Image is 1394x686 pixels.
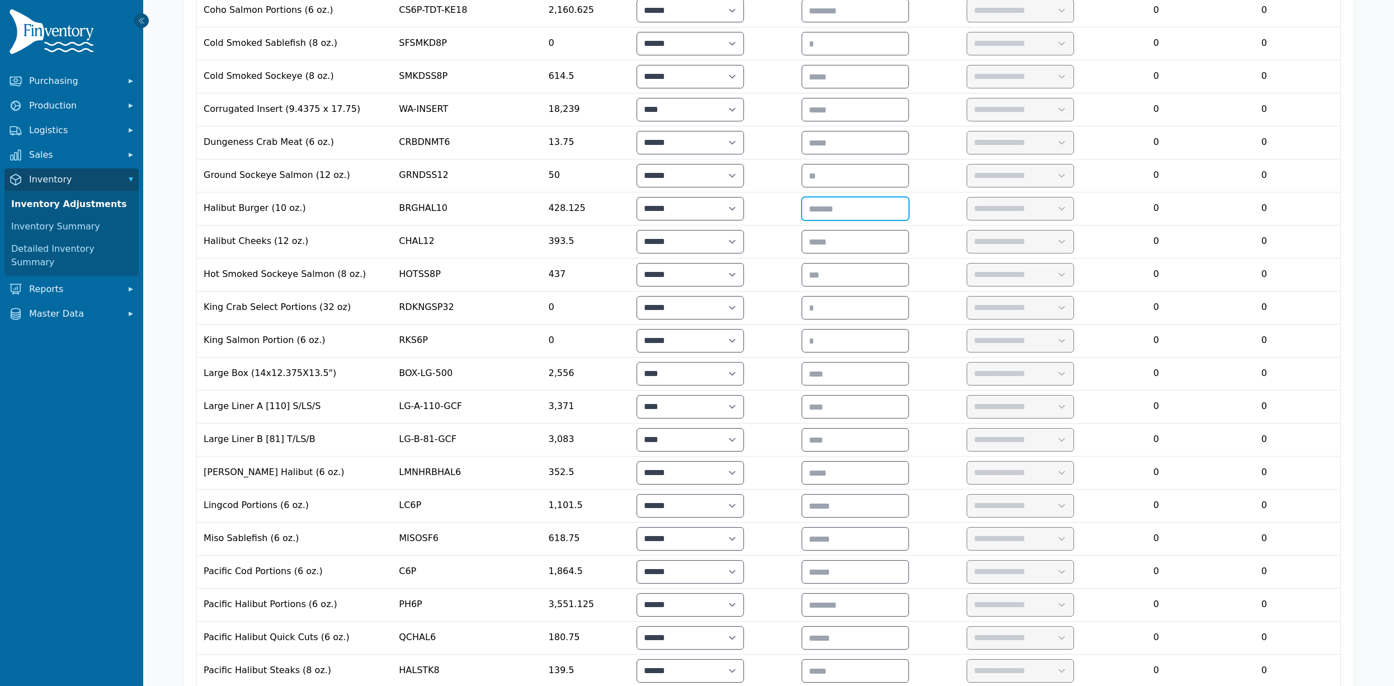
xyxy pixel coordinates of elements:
td: 18,239 [542,93,630,126]
td: LMNHRBHAL6 [392,457,541,490]
td: 0 [1188,523,1340,556]
td: Cold Smoked Sablefish (8 oz.) [197,27,392,60]
td: 0 [1188,325,1340,358]
span: Sales [29,148,119,162]
td: 2,556 [542,358,630,391]
td: 0 [1124,490,1188,523]
td: 0 [1188,556,1340,589]
a: Inventory Summary [7,215,136,238]
button: Purchasing [4,70,139,92]
td: 13.75 [542,126,630,159]
td: 0 [1124,60,1188,93]
a: Inventory Adjustments [7,193,136,215]
td: SMKDSS8P [392,60,541,93]
td: 618.75 [542,523,630,556]
td: GRNDSS12 [392,159,541,192]
td: 0 [1124,622,1188,655]
td: King Crab Select Portions (32 oz) [197,292,392,325]
button: Logistics [4,119,139,142]
button: Reports [4,278,139,300]
span: Master Data [29,307,119,321]
td: Pacific Halibut Quick Cuts (6 oz.) [197,622,392,655]
td: 393.5 [542,225,630,259]
td: PH6P [392,589,541,622]
td: BOX-LG-500 [392,358,541,391]
td: Cold Smoked Sockeye (8 oz.) [197,60,392,93]
td: 0 [1124,424,1188,457]
span: Inventory [29,173,119,186]
td: SFSMKD8P [392,27,541,60]
td: 0 [1124,556,1188,589]
span: Production [29,99,119,112]
td: 0 [1188,126,1340,159]
td: LG-A-110-GCF [392,391,541,424]
td: Dungeness Crab Meat (6 oz.) [197,126,392,159]
td: 0 [1124,225,1188,259]
td: CHAL12 [392,225,541,259]
span: Reports [29,283,119,296]
td: Ground Sockeye Salmon (12 oz.) [197,159,392,192]
td: 3,551.125 [542,589,630,622]
td: 0 [1188,259,1340,292]
td: 0 [1124,27,1188,60]
td: 0 [1124,126,1188,159]
td: Pacific Halibut Portions (6 oz.) [197,589,392,622]
td: 0 [1124,259,1188,292]
td: 0 [1124,159,1188,192]
button: Inventory [4,168,139,191]
td: 0 [1188,424,1340,457]
td: Corrugated Insert (9.4375 x 17.75) [197,93,392,126]
button: Sales [4,144,139,166]
td: MISOSF6 [392,523,541,556]
td: 0 [1188,159,1340,192]
td: 1,864.5 [542,556,630,589]
td: Lingcod Portions (6 oz.) [197,490,392,523]
span: Logistics [29,124,119,137]
td: Large Box (14x12.375X13.5") [197,358,392,391]
td: 0 [1188,192,1340,225]
td: 614.5 [542,60,630,93]
td: 0 [1124,523,1188,556]
td: 1,101.5 [542,490,630,523]
td: 180.75 [542,622,630,655]
td: Halibut Burger (10 oz.) [197,192,392,225]
button: Master Data [4,303,139,325]
td: Large Liner A [110] S/LS/S [197,391,392,424]
td: 0 [542,325,630,358]
td: 0 [1188,358,1340,391]
td: BRGHAL10 [392,192,541,225]
td: LG-B-81-GCF [392,424,541,457]
td: CRBDNMT6 [392,126,541,159]
img: Finventory [9,9,98,59]
td: 0 [1188,93,1340,126]
td: 0 [1188,391,1340,424]
td: 0 [1124,192,1188,225]
td: 0 [542,27,630,60]
td: 0 [1124,325,1188,358]
td: 50 [542,159,630,192]
td: HOTSS8P [392,259,541,292]
td: C6P [392,556,541,589]
td: 0 [1124,93,1188,126]
td: 0 [1188,589,1340,622]
td: 0 [1124,457,1188,490]
td: 3,083 [542,424,630,457]
td: 0 [1188,60,1340,93]
td: 0 [1188,490,1340,523]
td: WA-INSERT [392,93,541,126]
span: Purchasing [29,74,119,88]
td: RKS6P [392,325,541,358]
td: 0 [1188,225,1340,259]
td: 0 [1124,589,1188,622]
td: 0 [1124,292,1188,325]
td: [PERSON_NAME] Halibut (6 oz.) [197,457,392,490]
td: 437 [542,259,630,292]
td: 352.5 [542,457,630,490]
td: RDKNGSP32 [392,292,541,325]
td: Large Liner B [81] T/LS/B [197,424,392,457]
td: Halibut Cheeks (12 oz.) [197,225,392,259]
td: QCHAL6 [392,622,541,655]
td: 0 [1188,292,1340,325]
td: 0 [542,292,630,325]
td: Miso Sablefish (6 oz.) [197,523,392,556]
